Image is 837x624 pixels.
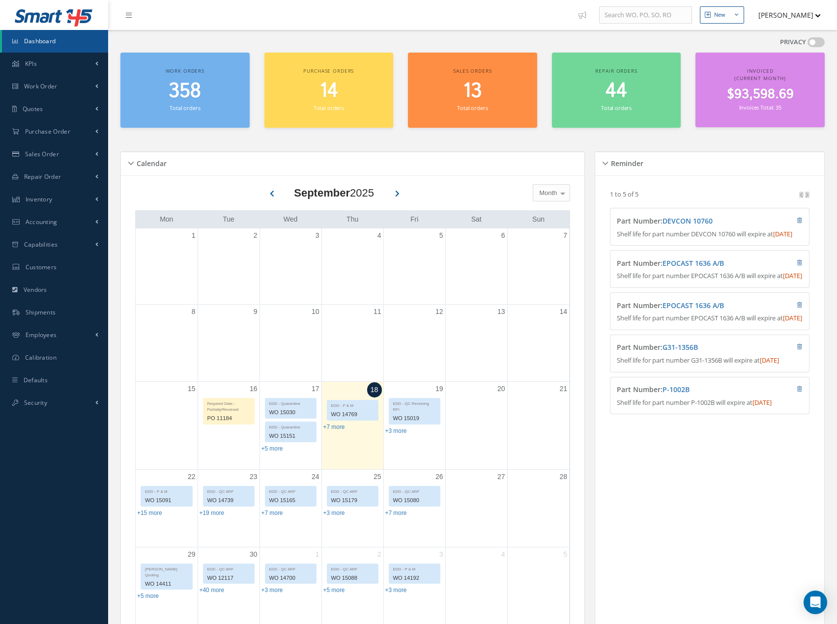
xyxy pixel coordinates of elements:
a: Purchase orders 14 Total orders [264,53,394,128]
a: Invoiced (Current Month) $93,598.69 Invoices Total: 35 [695,53,825,127]
button: [PERSON_NAME] [749,5,821,25]
td: September 27, 2025 [445,469,507,547]
span: [DATE] [783,271,802,280]
p: Shelf life for part number G31-1356B will expire at [617,356,803,366]
a: DEVCON 10760 [663,216,713,226]
a: September 5, 2025 [437,228,445,243]
a: September 14, 2025 [557,305,569,319]
a: September 20, 2025 [495,382,507,396]
td: September 24, 2025 [260,469,321,547]
a: September 22, 2025 [186,470,198,484]
td: September 12, 2025 [383,304,445,382]
a: September 4, 2025 [375,228,383,243]
a: Wednesday [282,213,300,226]
p: Shelf life for part number EPOCAST 1636 A/B will expire at [617,271,803,281]
h4: Part Number [617,259,752,268]
a: September 27, 2025 [495,470,507,484]
a: September 7, 2025 [561,228,569,243]
a: September 12, 2025 [433,305,445,319]
span: 13 [463,77,482,105]
span: 44 [606,77,627,105]
small: Total orders [170,104,200,112]
td: September 8, 2025 [136,304,198,382]
h4: Part Number [617,217,752,226]
div: WO 14411 [141,578,192,590]
h5: Calendar [134,156,167,168]
a: September 26, 2025 [433,470,445,484]
div: WO 14739 [203,495,254,506]
a: October 5, 2025 [561,547,569,562]
span: Capabilities [24,240,58,249]
div: EDD - QC ARF [203,486,254,495]
td: September 17, 2025 [260,382,321,470]
a: Show 7 more events [385,510,407,516]
a: September 13, 2025 [495,305,507,319]
div: EDD - Quarantine [265,422,316,430]
a: September 8, 2025 [190,305,198,319]
div: WO 15151 [265,430,316,442]
a: Show 5 more events [137,593,159,599]
small: Total orders [457,104,488,112]
span: Purchase orders [303,67,354,74]
a: Monday [158,213,175,226]
p: Shelf life for part number EPOCAST 1636 A/B will expire at [617,313,803,323]
a: September 2, 2025 [252,228,260,243]
span: Dashboard [24,37,56,45]
a: September 23, 2025 [248,470,260,484]
a: Dashboard [2,30,108,53]
a: September 25, 2025 [372,470,383,484]
div: WO 14192 [389,572,440,584]
span: Work Order [24,82,58,90]
a: September 10, 2025 [310,305,321,319]
small: Invoices Total: 35 [739,104,781,111]
a: Show 3 more events [385,587,407,594]
a: September 1, 2025 [190,228,198,243]
a: Show 3 more events [261,587,283,594]
div: WO 15179 [327,495,378,506]
a: Friday [408,213,420,226]
a: Show 3 more events [323,510,345,516]
td: September 9, 2025 [198,304,260,382]
div: New [714,11,725,19]
a: Show 15 more events [137,510,162,516]
div: EDD - Quarantine [265,398,316,407]
a: Repair orders 44 Total orders [552,53,681,128]
span: Work orders [166,67,204,74]
td: September 2, 2025 [198,228,260,305]
td: September 19, 2025 [383,382,445,470]
span: : [661,301,724,310]
a: September 24, 2025 [310,470,321,484]
span: : [661,258,724,268]
span: [DATE] [773,229,792,238]
span: Accounting [26,218,58,226]
a: G31-1356B [663,342,698,352]
button: New [700,6,744,24]
div: WO 15080 [389,495,440,506]
span: : [661,385,690,394]
a: September 18, 2025 [367,382,382,397]
span: Vendors [24,285,47,294]
a: October 1, 2025 [314,547,321,562]
a: September 6, 2025 [499,228,507,243]
span: Security [24,398,47,407]
span: [DATE] [783,313,802,322]
a: Sunday [530,213,547,226]
span: Repair orders [595,67,637,74]
a: Work orders 358 Total orders [120,53,250,128]
a: EPOCAST 1636 A/B [663,301,724,310]
a: September 19, 2025 [433,382,445,396]
span: Calibration [25,353,57,362]
span: Quotes [23,105,43,113]
td: September 25, 2025 [321,469,383,547]
span: Employees [26,331,57,339]
td: September 6, 2025 [445,228,507,305]
td: September 22, 2025 [136,469,198,547]
h4: Part Number [617,302,752,310]
a: Show 7 more events [323,424,345,430]
h4: Part Number [617,343,752,352]
div: EDD - QC ARF [203,564,254,572]
span: (Current Month) [734,75,786,82]
a: September 15, 2025 [186,382,198,396]
td: September 18, 2025 [321,382,383,470]
div: WO 15091 [141,495,192,506]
